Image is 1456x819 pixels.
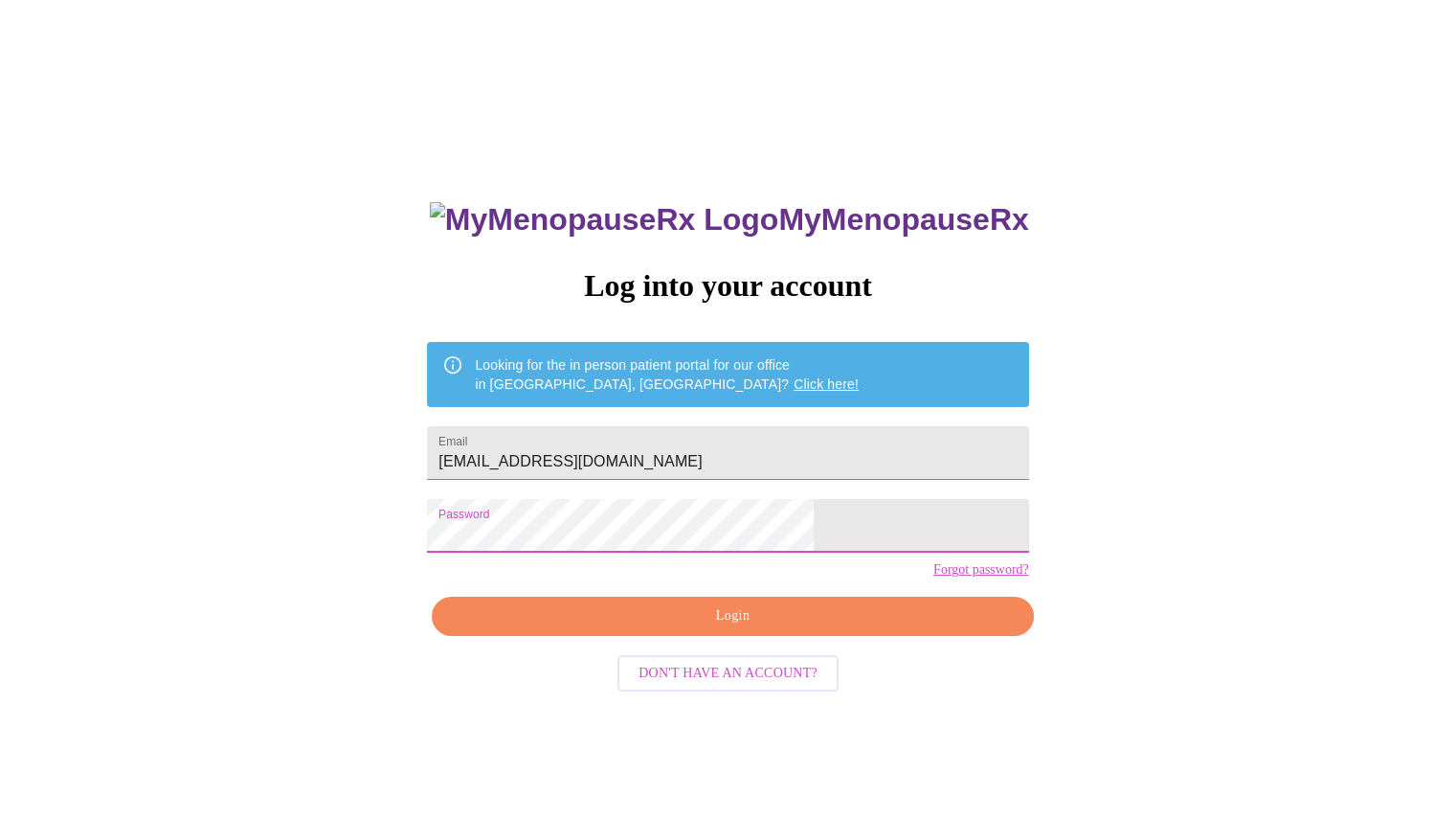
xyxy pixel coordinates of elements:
[430,202,778,238] img: MyMenopauseRx Logo
[432,597,1033,636] button: Login
[617,655,839,693] button: Don't have an account?
[638,662,818,686] span: Don't have an account?
[454,604,1011,628] span: Login
[427,268,1028,304] h3: Log into your account
[475,348,859,401] div: Looking for the in person patient portal for our office in [GEOGRAPHIC_DATA], [GEOGRAPHIC_DATA]?
[933,562,1029,578] a: Forgot password?
[794,376,859,392] a: Click here!
[613,663,843,679] a: Don't have an account?
[430,202,1029,238] h3: MyMenopauseRx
